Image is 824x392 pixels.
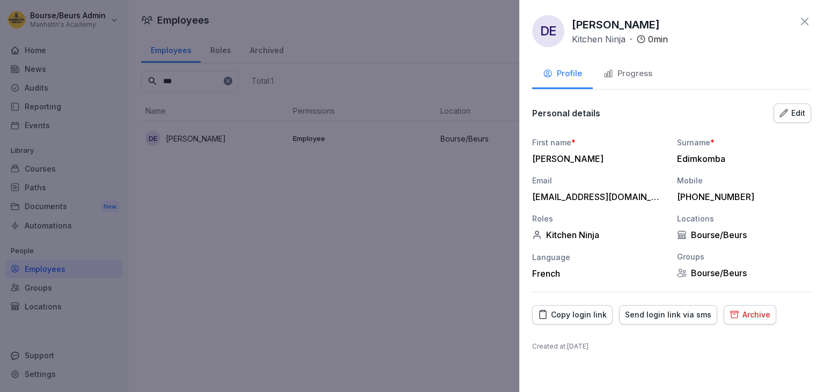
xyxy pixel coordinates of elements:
button: Profile [532,60,593,89]
div: French [532,268,666,279]
div: DE [532,15,564,47]
p: [PERSON_NAME] [572,17,660,33]
div: Progress [604,68,652,80]
div: First name [532,137,666,148]
div: Bourse/Beurs [677,268,811,278]
div: Archive [730,309,770,321]
button: Send login link via sms [619,305,717,324]
div: Roles [532,213,666,224]
div: · [572,33,668,46]
div: Surname [677,137,811,148]
div: Locations [677,213,811,224]
p: Created at : [DATE] [532,342,811,351]
div: Kitchen Ninja [532,230,666,240]
button: Copy login link [532,305,613,324]
div: Copy login link [538,309,607,321]
button: Archive [724,305,776,324]
button: Edit [774,103,811,123]
div: Edimkomba [677,153,806,164]
div: [EMAIL_ADDRESS][DOMAIN_NAME] [532,191,661,202]
div: Bourse/Beurs [677,230,811,240]
button: Progress [593,60,663,89]
div: Mobile [677,175,811,186]
p: Personal details [532,108,600,119]
div: Send login link via sms [625,309,711,321]
div: Edit [779,107,805,119]
p: 0 min [648,33,668,46]
div: [PERSON_NAME] [532,153,661,164]
div: Email [532,175,666,186]
p: Kitchen Ninja [572,33,626,46]
div: Language [532,252,666,263]
div: [PHONE_NUMBER] [677,191,806,202]
div: Profile [543,68,582,80]
div: Groups [677,251,811,262]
